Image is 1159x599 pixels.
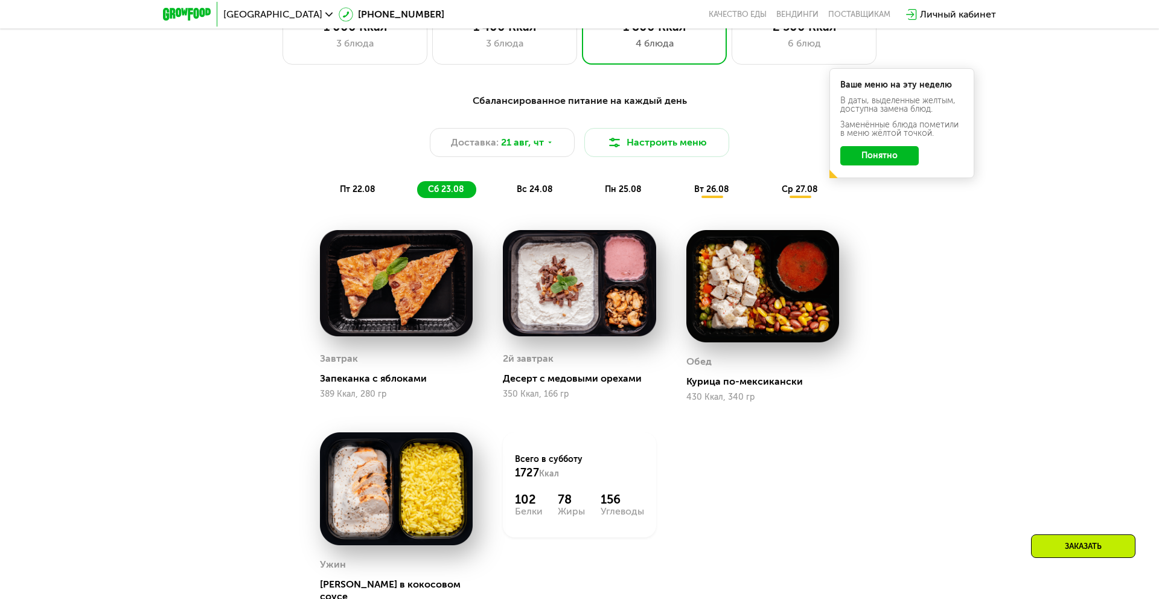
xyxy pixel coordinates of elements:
[517,184,553,194] span: вс 24.08
[558,507,585,516] div: Жиры
[828,10,890,19] div: поставщикам
[445,36,564,51] div: 3 блюда
[515,507,543,516] div: Белки
[840,121,963,138] div: Заменённые блюда пометили в меню жёлтой точкой.
[428,184,464,194] span: сб 23.08
[840,97,963,114] div: В даты, выделенные желтым, доступна замена блюд.
[686,392,839,402] div: 430 Ккал, 340 гр
[744,36,864,51] div: 6 блюд
[320,389,473,399] div: 389 Ккал, 280 гр
[515,453,643,480] div: Всего в субботу
[840,81,963,89] div: Ваше меню на эту неделю
[515,466,539,479] span: 1727
[686,376,849,388] div: Курица по-мексикански
[295,36,415,51] div: 3 блюда
[503,389,656,399] div: 350 Ккал, 166 гр
[222,94,937,109] div: Сбалансированное питание на каждый день
[605,184,642,194] span: пн 25.08
[320,556,346,574] div: Ужин
[223,10,322,19] span: [GEOGRAPHIC_DATA]
[1031,534,1135,558] div: Заказать
[558,492,585,507] div: 78
[776,10,819,19] a: Вендинги
[503,373,665,385] div: Десерт с медовыми орехами
[601,507,644,516] div: Углеводы
[920,7,996,22] div: Личный кабинет
[503,350,554,368] div: 2й завтрак
[686,353,712,371] div: Обед
[539,469,559,479] span: Ккал
[339,7,444,22] a: [PHONE_NUMBER]
[451,135,499,150] span: Доставка:
[320,350,358,368] div: Завтрак
[601,492,644,507] div: 156
[501,135,544,150] span: 21 авг, чт
[694,184,729,194] span: вт 26.08
[709,10,767,19] a: Качество еды
[340,184,375,194] span: пт 22.08
[515,492,543,507] div: 102
[782,184,818,194] span: ср 27.08
[595,36,714,51] div: 4 блюда
[320,373,482,385] div: Запеканка с яблоками
[840,146,919,165] button: Понятно
[584,128,729,157] button: Настроить меню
